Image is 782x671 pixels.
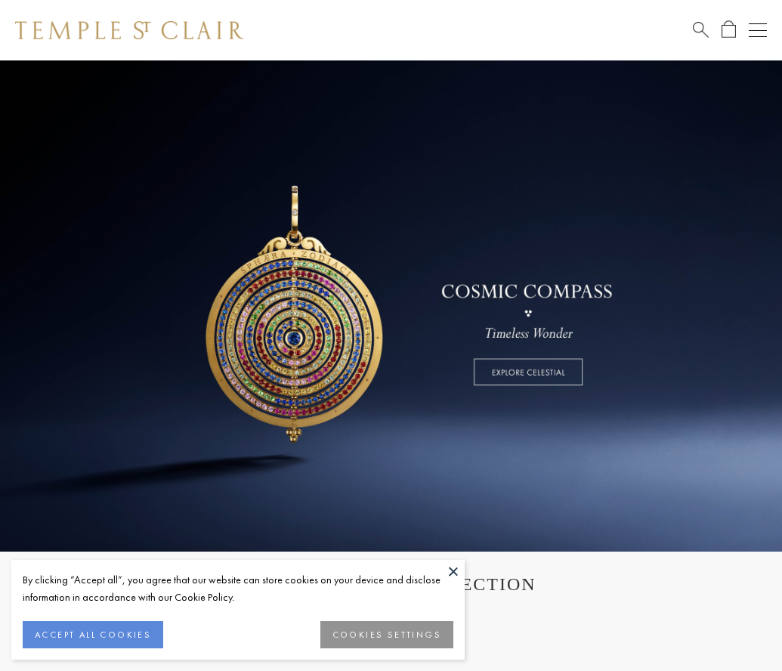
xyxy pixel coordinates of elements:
button: Open navigation [749,21,767,39]
img: Temple St. Clair [15,21,243,39]
div: By clicking “Accept all”, you agree that our website can store cookies on your device and disclos... [23,571,453,606]
a: Search [693,20,709,39]
a: Open Shopping Bag [722,20,736,39]
button: ACCEPT ALL COOKIES [23,621,163,648]
button: COOKIES SETTINGS [320,621,453,648]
